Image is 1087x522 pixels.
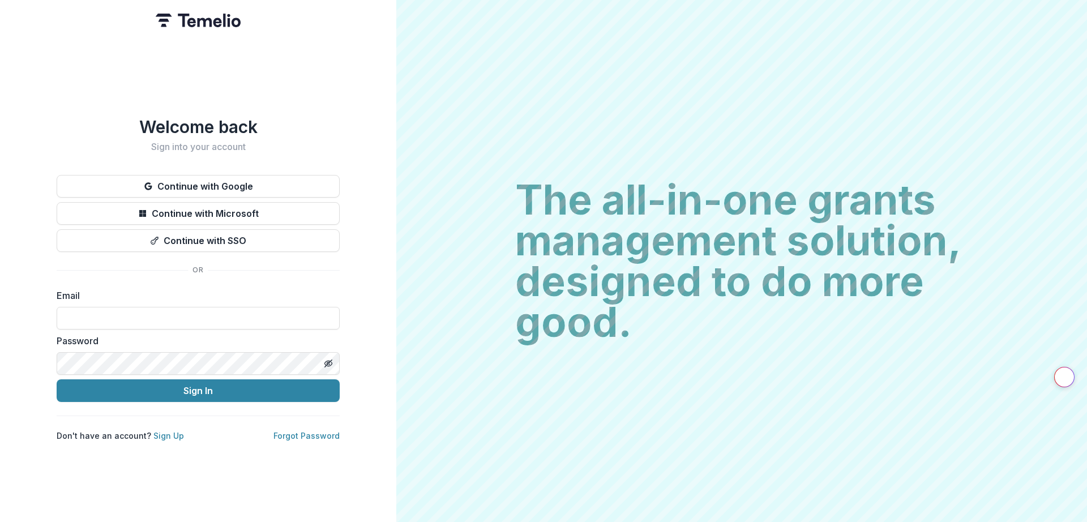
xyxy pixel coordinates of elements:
p: Don't have an account? [57,430,184,442]
label: Password [57,334,333,348]
button: Continue with Google [57,175,340,198]
button: Continue with SSO [57,229,340,252]
label: Email [57,289,333,302]
a: Sign Up [153,431,184,440]
button: Sign In [57,379,340,402]
a: Forgot Password [273,431,340,440]
img: Temelio [156,14,241,27]
button: Continue with Microsoft [57,202,340,225]
h1: Welcome back [57,117,340,137]
button: Toggle password visibility [319,354,337,373]
h2: Sign into your account [57,142,340,152]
